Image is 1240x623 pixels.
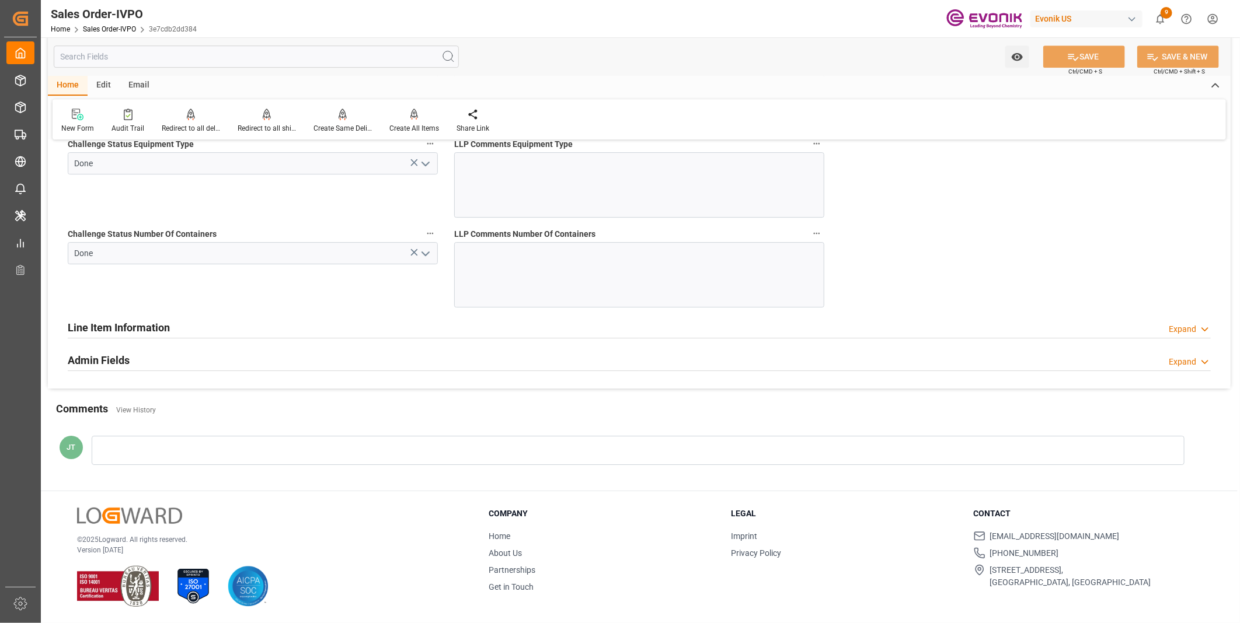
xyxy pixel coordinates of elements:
button: Evonik US [1030,8,1147,30]
button: Help Center [1173,6,1200,32]
h3: Company [489,508,716,520]
a: About Us [489,548,522,558]
button: LLP Comments Number Of Containers [809,226,824,241]
span: [EMAIL_ADDRESS][DOMAIN_NAME] [990,530,1120,542]
div: New Form [61,123,94,134]
img: AICPA SOC [228,566,269,607]
a: View History [116,406,156,414]
h3: Legal [731,508,959,520]
a: Sales Order-IVPO [83,25,136,33]
button: open menu [416,244,434,262]
span: 9 [1161,7,1172,19]
input: Search Fields [54,45,459,68]
div: Create All Items [389,123,439,134]
a: Imprint [731,531,757,541]
span: [STREET_ADDRESS], [GEOGRAPHIC_DATA], [GEOGRAPHIC_DATA] [990,564,1151,589]
div: Redirect to all deliveries [162,123,220,134]
img: Logward Logo [77,508,182,524]
button: SAVE [1043,45,1125,68]
div: Share Link [457,123,489,134]
a: Home [489,531,510,541]
button: open menu [1005,45,1029,68]
h2: Line Item Information [68,320,170,335]
img: Evonik-brand-mark-Deep-Purple-RGB.jpeg_1700498283.jpeg [946,9,1022,29]
div: Evonik US [1030,10,1143,27]
div: Expand [1169,323,1196,335]
div: Sales Order-IVPO [51,5,197,23]
div: Audit Trail [112,123,144,134]
button: SAVE & NEW [1137,45,1219,68]
button: LLP Comments Equipment Type [809,136,824,151]
a: Privacy Policy [731,548,781,558]
button: Challenge Status Number Of Containers [423,226,438,241]
div: Redirect to all shipments [238,123,296,134]
img: ISO 27001 Certification [173,566,214,607]
button: show 9 new notifications [1147,6,1173,32]
div: Email [120,76,158,96]
button: Challenge Status Equipment Type [423,136,438,151]
a: Get in Touch [489,582,534,591]
h2: Admin Fields [68,352,130,368]
span: Challenge Status Number Of Containers [68,228,217,240]
span: JT [67,443,76,452]
img: ISO 9001 & ISO 14001 Certification [77,566,159,607]
span: LLP Comments Equipment Type [454,138,573,150]
a: Partnerships [489,565,535,575]
button: open menu [416,155,434,173]
h3: Contact [974,508,1201,520]
div: Create Same Delivery Date [314,123,372,134]
span: Ctrl/CMD + S [1068,67,1102,76]
a: Home [51,25,70,33]
div: Edit [88,76,120,96]
h2: Comments [56,401,108,416]
p: Version [DATE] [77,545,459,555]
span: Challenge Status Equipment Type [68,138,194,150]
span: [PHONE_NUMBER] [990,547,1059,559]
p: © 2025 Logward. All rights reserved. [77,534,459,545]
div: Home [48,76,88,96]
span: LLP Comments Number Of Containers [454,228,595,240]
div: Expand [1169,356,1196,368]
span: Ctrl/CMD + Shift + S [1154,67,1205,76]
